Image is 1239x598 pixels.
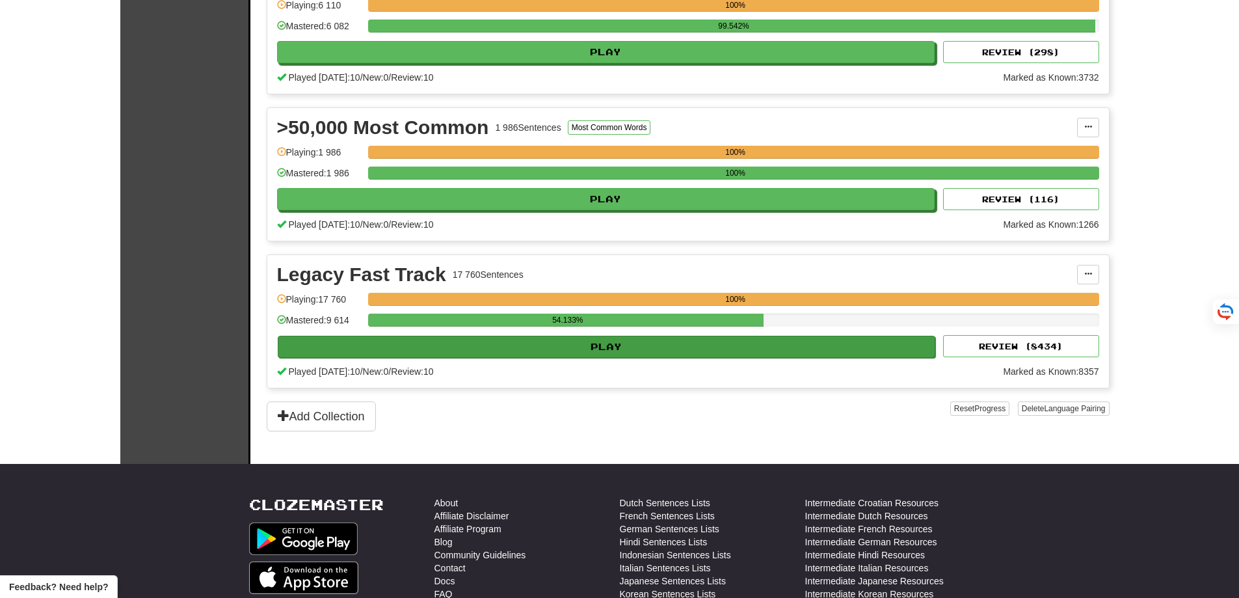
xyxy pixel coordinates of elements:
[568,120,651,135] button: Most Common Words
[434,496,459,510] a: About
[372,20,1096,33] div: 99.542%
[434,562,466,575] a: Contact
[805,496,939,510] a: Intermediate Croatian Resources
[943,188,1099,210] button: Review (116)
[391,219,433,230] span: Review: 10
[249,496,384,513] a: Clozemaster
[388,72,391,83] span: /
[950,401,1009,416] button: ResetProgress
[620,549,731,562] a: Indonesian Sentences Lists
[249,562,359,594] img: Get it on App Store
[1003,218,1099,231] div: Marked as Known: 1266
[372,293,1099,306] div: 100%
[363,72,389,83] span: New: 0
[620,510,715,523] a: French Sentences Lists
[288,366,360,377] span: Played [DATE]: 10
[277,265,446,284] div: Legacy Fast Track
[360,72,363,83] span: /
[805,510,928,523] a: Intermediate Dutch Resources
[620,562,711,575] a: Italian Sentences Lists
[9,580,108,593] span: Open feedback widget
[388,366,391,377] span: /
[805,523,933,536] a: Intermediate French Resources
[363,366,389,377] span: New: 0
[372,146,1099,159] div: 100%
[434,523,501,536] a: Affiliate Program
[805,536,937,549] a: Intermediate German Resources
[620,496,710,510] a: Dutch Sentences Lists
[391,72,433,83] span: Review: 10
[495,121,561,134] div: 1 986 Sentences
[372,167,1099,180] div: 100%
[277,146,362,167] div: Playing: 1 986
[434,536,453,549] a: Blog
[434,510,509,523] a: Affiliate Disclaimer
[360,366,363,377] span: /
[288,219,360,230] span: Played [DATE]: 10
[620,523,719,536] a: German Sentences Lists
[805,562,929,575] a: Intermediate Italian Resources
[360,219,363,230] span: /
[943,335,1099,357] button: Review (8434)
[434,575,455,588] a: Docs
[363,219,389,230] span: New: 0
[277,20,362,41] div: Mastered: 6 082
[620,575,726,588] a: Japanese Sentences Lists
[805,575,944,588] a: Intermediate Japanese Resources
[434,549,526,562] a: Community Guidelines
[372,314,764,327] div: 54.133%
[943,41,1099,63] button: Review (298)
[1003,71,1099,84] div: Marked as Known: 3732
[277,41,935,63] button: Play
[620,536,708,549] a: Hindi Sentences Lists
[278,336,936,358] button: Play
[288,72,360,83] span: Played [DATE]: 10
[249,523,358,555] img: Get it on Google Play
[277,188,935,210] button: Play
[1044,404,1105,413] span: Language Pairing
[453,268,524,281] div: 17 760 Sentences
[391,366,433,377] span: Review: 10
[277,167,362,188] div: Mastered: 1 986
[277,118,489,137] div: >50,000 Most Common
[388,219,391,230] span: /
[805,549,925,562] a: Intermediate Hindi Resources
[974,404,1006,413] span: Progress
[277,314,362,335] div: Mastered: 9 614
[1003,365,1099,378] div: Marked as Known: 8357
[1018,401,1110,416] button: DeleteLanguage Pairing
[267,401,376,431] button: Add Collection
[277,293,362,314] div: Playing: 17 760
